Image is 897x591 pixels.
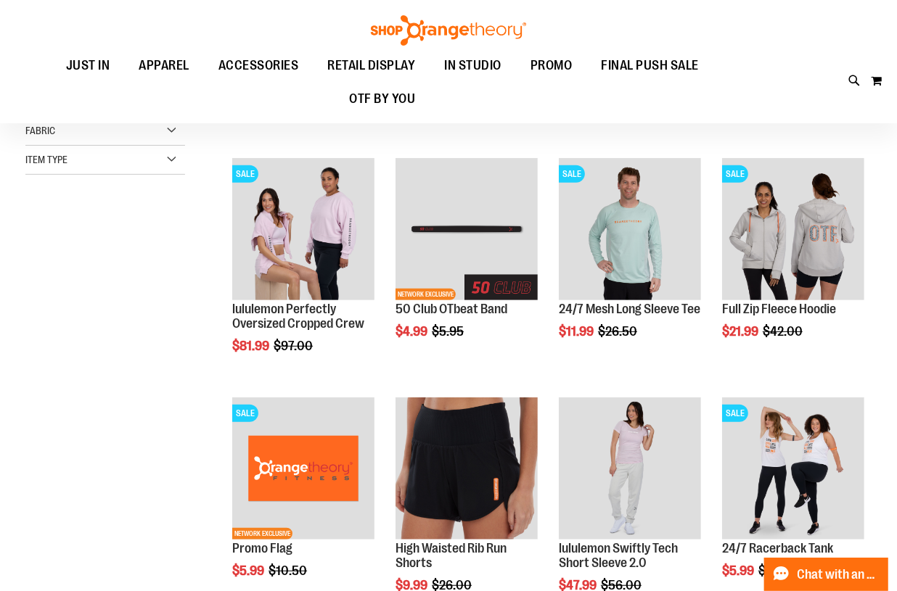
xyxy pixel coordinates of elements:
a: Main Image of 1457095SALE [559,158,701,302]
span: $16.00 [758,563,799,578]
span: Fabric [25,125,55,136]
a: 24/7 Racerback TankSALE [722,397,864,542]
span: PROMO [531,49,573,82]
img: lululemon Perfectly Oversized Cropped Crew [232,158,374,300]
span: Chat with an Expert [798,568,880,582]
a: 24/7 Mesh Long Sleeve Tee [559,302,700,316]
img: Main Image of 1457095 [559,158,701,300]
span: $11.99 [559,324,596,339]
div: product [715,151,872,376]
span: $42.00 [763,324,805,339]
img: Main View of 2024 50 Club OTBeat Band [396,158,538,300]
img: Shop Orangetheory [369,15,528,46]
button: Chat with an Expert [764,558,889,591]
a: Main Image of 1457091SALE [722,158,864,302]
img: High Waisted Rib Run Shorts [396,397,538,540]
div: product [388,151,545,376]
img: Product image for Promo Flag Orange [232,397,374,540]
span: $10.50 [269,563,309,578]
div: product [552,151,708,376]
span: $81.99 [232,339,271,353]
a: High Waisted Rib Run Shorts [396,397,538,542]
div: product [225,151,382,390]
span: $97.00 [274,339,315,353]
a: lululemon Perfectly Oversized Cropped Crew [232,302,364,331]
span: APPAREL [139,49,190,82]
span: $5.99 [722,563,756,578]
img: 24/7 Racerback Tank [722,397,864,540]
span: $26.50 [598,324,639,339]
span: NETWORK EXCLUSIVE [396,289,456,300]
span: ACCESSORIES [218,49,299,82]
span: NETWORK EXCLUSIVE [232,528,292,540]
span: IN STUDIO [445,49,502,82]
img: Main Image of 1457091 [722,158,864,300]
span: SALE [722,165,748,183]
img: lululemon Swiftly Tech Short Sleeve 2.0 [559,397,701,540]
span: $21.99 [722,324,761,339]
span: Item Type [25,154,67,165]
span: OTF BY YOU [350,83,416,115]
span: $5.99 [232,563,266,578]
span: JUST IN [66,49,110,82]
a: 24/7 Racerback Tank [722,541,833,555]
span: RETAIL DISPLAY [328,49,416,82]
a: Full Zip Fleece Hoodie [722,302,836,316]
a: Product image for Promo Flag OrangeSALENETWORK EXCLUSIVE [232,397,374,542]
a: High Waisted Rib Run Shorts [396,541,507,570]
a: Main View of 2024 50 Club OTBeat BandNETWORK EXCLUSIVE [396,158,538,302]
span: SALE [232,405,258,422]
a: lululemon Perfectly Oversized Cropped CrewSALE [232,158,374,302]
span: SALE [722,405,748,422]
a: Promo Flag [232,541,292,555]
a: lululemon Swiftly Tech Short Sleeve 2.0 [559,397,701,542]
span: SALE [232,165,258,183]
a: lululemon Swiftly Tech Short Sleeve 2.0 [559,541,678,570]
span: SALE [559,165,585,183]
a: 50 Club OTbeat Band [396,302,507,316]
span: FINAL PUSH SALE [602,49,700,82]
span: $4.99 [396,324,430,339]
span: $5.95 [432,324,466,339]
